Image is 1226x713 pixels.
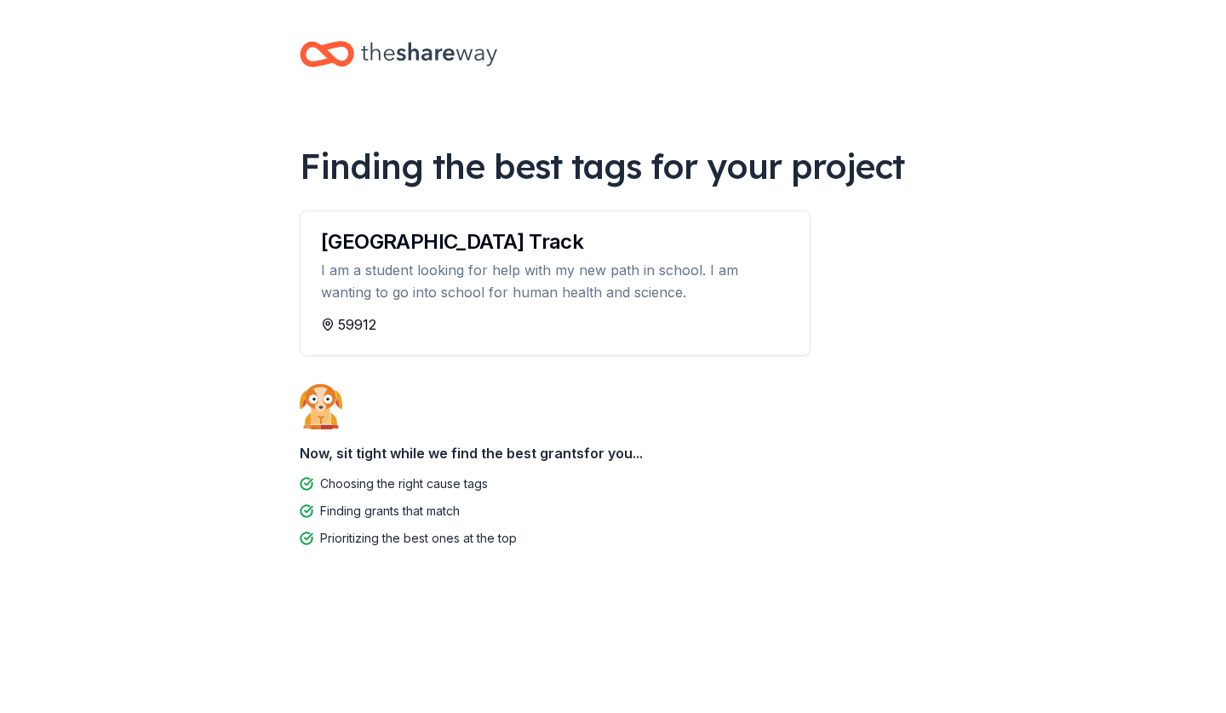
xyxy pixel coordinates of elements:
[321,232,789,252] div: [GEOGRAPHIC_DATA] Track
[320,501,460,521] div: Finding grants that match
[321,259,789,304] div: I am a student looking for help with my new path in school. I am wanting to go into school for hu...
[321,314,789,335] div: 59912
[300,436,926,470] div: Now, sit tight while we find the best grants for you...
[320,528,517,549] div: Prioritizing the best ones at the top
[320,474,488,494] div: Choosing the right cause tags
[300,383,342,429] img: Dog waiting patiently
[300,142,926,190] div: Finding the best tags for your project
